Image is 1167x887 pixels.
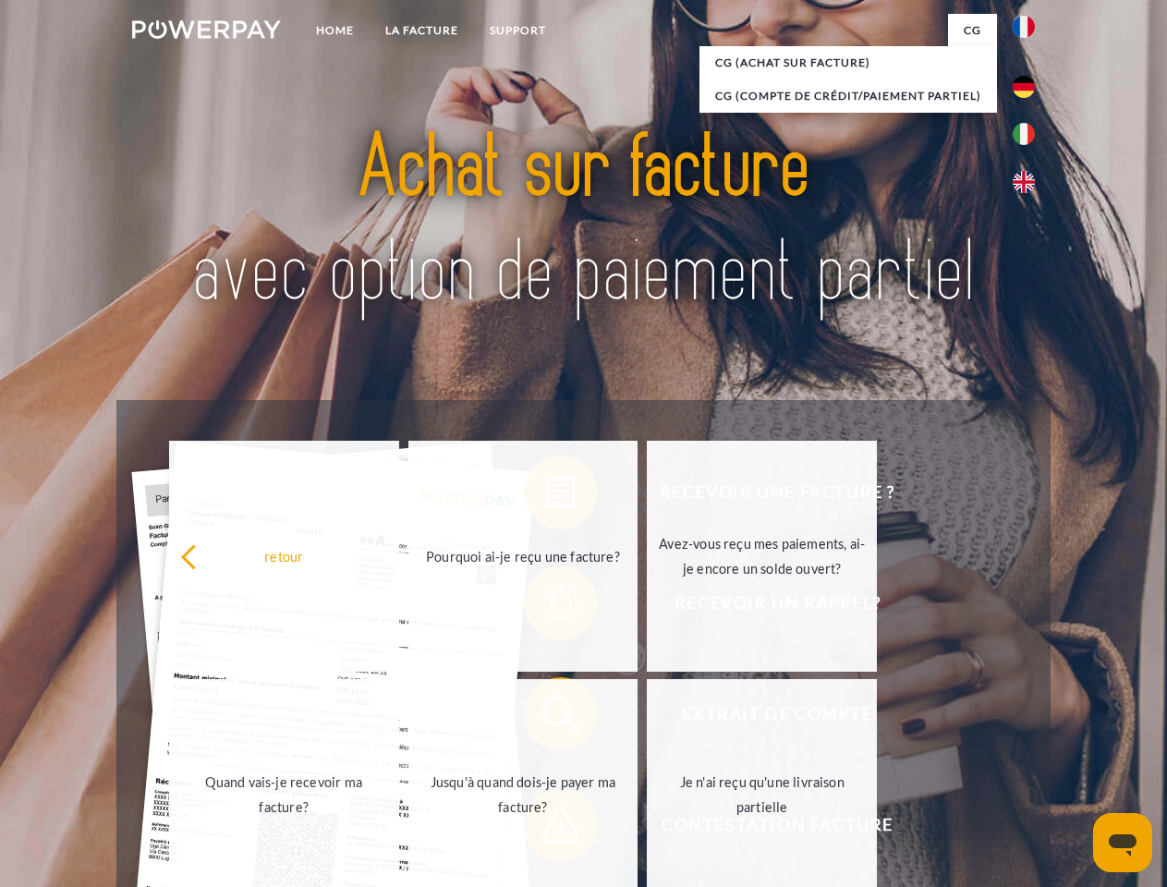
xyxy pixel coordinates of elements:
div: Pourquoi ai-je reçu une facture? [419,543,627,568]
img: fr [1013,16,1035,38]
img: it [1013,123,1035,145]
a: LA FACTURE [370,14,474,47]
div: Avez-vous reçu mes paiements, ai-je encore un solde ouvert? [658,531,866,581]
img: title-powerpay_fr.svg [176,89,991,354]
iframe: Bouton de lancement de la fenêtre de messagerie [1093,813,1152,872]
div: Je n'ai reçu qu'une livraison partielle [658,770,866,820]
a: Home [300,14,370,47]
a: CG (achat sur facture) [699,46,997,79]
div: retour [180,543,388,568]
img: logo-powerpay-white.svg [132,20,281,39]
a: Support [474,14,562,47]
div: Quand vais-je recevoir ma facture? [180,770,388,820]
a: Avez-vous reçu mes paiements, ai-je encore un solde ouvert? [647,441,877,672]
a: CG (Compte de crédit/paiement partiel) [699,79,997,113]
div: Jusqu'à quand dois-je payer ma facture? [419,770,627,820]
a: CG [948,14,997,47]
img: en [1013,171,1035,193]
img: de [1013,76,1035,98]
